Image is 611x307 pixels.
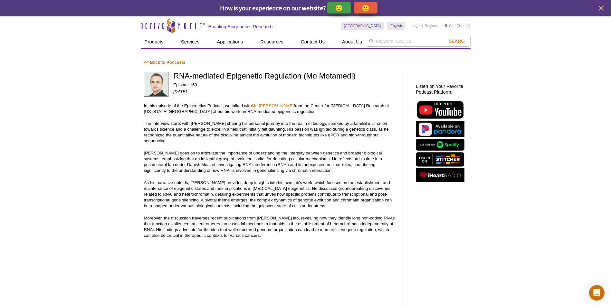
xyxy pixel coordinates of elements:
em: [DATE] [173,89,187,94]
h2: Listen on Your Favorite Podcast Platform: [416,83,467,95]
a: Login [412,23,420,28]
p: 🙁 [362,4,370,12]
iframe: RNA-mediated epigenetic regulation (Mo Motamedi) [144,245,396,293]
img: Your Cart [444,24,447,27]
img: Listen on Spotify [416,139,464,151]
h1: RNA-mediated Epigenetic Regulation (Mo Motamedi) [173,72,396,81]
li: (0 items) [444,22,471,30]
button: Search [447,38,469,44]
a: About Us [338,36,366,48]
a: << Back to Podcasts [144,60,186,65]
p: [PERSON_NAME] goes on to articulate the importance of understanding the interplay between genetic... [144,150,396,173]
a: Products [141,36,167,48]
a: Resources [256,36,287,48]
a: Mo [PERSON_NAME] [252,103,294,108]
li: | [422,22,423,30]
span: How is your experience on our website? [220,4,326,12]
p: 🙂 [335,4,343,12]
p: Episode 160 [173,82,396,88]
a: Contact Us [297,36,329,48]
p: The Interview starts with [PERSON_NAME] sharing his personal journey into the realm of biology, s... [144,121,396,144]
span: Search [449,39,467,44]
a: Services [177,36,204,48]
img: Mo Motamedi [144,72,169,97]
img: Listen on YouTube [416,100,464,120]
button: close [597,4,605,12]
img: Listen on Pandora [416,121,464,137]
p: As his narrative unfolds, [PERSON_NAME] provides deep insights into his own lab's work, which foc... [144,180,396,209]
a: Applications [213,36,247,48]
img: Listen on iHeartRadio [416,168,464,182]
p: In this episode of the Epigenetics Podcast, we talked with from the Center for [MEDICAL_DATA] Res... [144,103,396,115]
input: Keyword, Cat. No. [366,36,471,47]
a: Cart [444,23,456,28]
a: Register [425,23,438,28]
p: Moreover, the discussion traverses recent publications from [PERSON_NAME] lab, revealing how they... [144,215,396,238]
a: English [387,22,405,30]
div: Open Intercom Messenger [589,285,605,301]
img: Listen on Stitcher [416,152,464,167]
h2: Enabling Epigenetics Research [208,24,273,30]
a: [GEOGRAPHIC_DATA] [341,22,384,30]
